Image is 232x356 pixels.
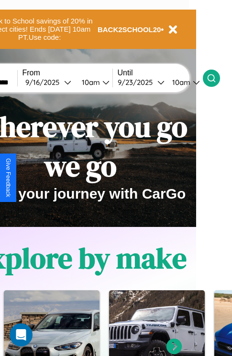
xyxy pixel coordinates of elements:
[25,78,64,87] div: 9 / 16 / 2025
[165,77,203,87] button: 10am
[22,77,74,87] button: 9/16/2025
[74,77,112,87] button: 10am
[22,69,112,77] label: From
[10,323,33,346] div: Open Intercom Messenger
[77,78,102,87] div: 10am
[98,25,161,34] b: BACK2SCHOOL20
[5,158,11,197] div: Give Feedback
[167,78,193,87] div: 10am
[118,69,203,77] label: Until
[118,78,157,87] div: 9 / 23 / 2025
